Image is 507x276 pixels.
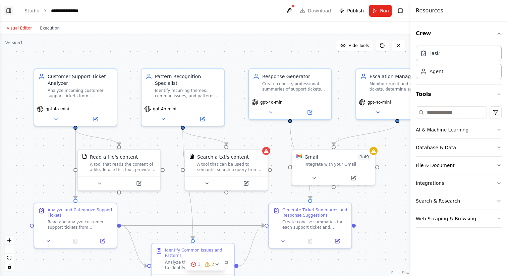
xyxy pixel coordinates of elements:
[396,6,405,15] button: Hide right sidebar
[165,247,230,258] div: Identify Common Issues and Patterns
[141,68,225,126] div: Pattern Recognition SpecialistIdentify recurring themes, common issues, and patterns across {tick...
[227,179,265,187] button: Open in side panel
[416,85,502,104] button: Tools
[155,88,220,99] div: Identify recurring themes, common issues, and patterns across {ticket_volume} customer support ti...
[416,121,502,139] button: AI & Machine Learning
[197,162,264,172] div: A tool that can be used to semantic search a query from a txt's content.
[268,203,352,249] div: Generate Ticket Summaries and Response SuggestionsCreate concise summaries for each support ticke...
[304,154,318,160] div: Gmail
[48,219,113,230] div: Read and analyze customer support tickets from {ticket_source}, categorize each ticket by urgency...
[90,154,138,160] div: Read a file's content
[185,258,225,271] button: 12
[282,219,347,230] div: Create concise summaries for each support ticket and generate suggested responses for frequently ...
[262,81,327,92] div: Create concise, professional summaries of support tickets and generate suggested responses for fr...
[336,5,367,17] button: Publish
[4,6,13,15] button: Show left sidebar
[282,207,347,218] div: Generate Ticket Summaries and Response Suggestions
[24,7,86,14] nav: breadcrumb
[183,115,221,123] button: Open in side panel
[380,7,389,14] span: Run
[120,179,158,187] button: Open in side panel
[34,203,117,249] div: Analyze and Categorize Support TicketsRead and analyze customer support tickets from {ticket_sour...
[326,237,349,245] button: Open in side panel
[330,123,401,145] g: Edge from e8eb16e3-6a7c-4dec-bc6f-c34812791563 to 435384cd-0d93-46f8-a374-ef563a1bcb2c
[91,237,114,245] button: Open in side panel
[358,154,371,160] span: Number of enabled actions
[291,108,329,116] button: Open in side panel
[355,68,439,120] div: Escalation ManagerMonitor urgent and critical tickets, determine appropriate escalation paths, an...
[296,154,302,159] img: Gmail
[430,68,443,75] div: Agent
[370,81,435,92] div: Monitor urgent and critical tickets, determine appropriate escalation paths, and notify relevant ...
[287,123,314,199] g: Edge from 704956cc-d00e-45e1-87c4-3811d3f0fc43 to 3ed4f268-c132-4d37-9e8d-2457e0805d3b
[61,237,90,245] button: No output available
[416,43,502,85] div: Crew
[416,139,502,156] button: Database & Data
[179,130,230,145] g: Edge from 5fbcc24e-1ad4-442c-bd0a-08c5d0e908f1 to a003a567-7252-48a6-930b-119e283db41e
[347,7,364,14] span: Publish
[416,24,502,43] button: Crew
[296,237,325,245] button: No output available
[348,43,369,48] span: Hide Tools
[416,210,502,227] button: Web Scraping & Browsing
[238,222,265,269] g: Edge from 2fa78889-9933-4948-9920-570b54e4d1d1 to 3ed4f268-c132-4d37-9e8d-2457e0805d3b
[72,130,122,145] g: Edge from 74d0e410-ea8a-47d2-9075-e481f6a8d0cf to e73ab92f-e0b7-485e-8732-8b6d5c83d781
[416,192,502,210] button: Search & Research
[76,115,114,123] button: Open in side panel
[153,106,176,112] span: gpt-4o-mini
[211,261,214,268] span: 2
[430,50,440,57] div: Task
[34,68,117,126] div: Customer Support Ticket AnalyzerAnalyze incoming customer support tickets from {ticket_source}, c...
[24,8,40,13] a: Studio
[334,174,372,182] button: Open in side panel
[369,5,392,17] button: Run
[416,174,502,192] button: Integrations
[189,154,194,159] img: TXTSearchTool
[248,68,332,120] div: Response GeneratorCreate concise, professional summaries of support tickets and generate suggeste...
[336,40,373,51] button: Hide Tools
[5,254,14,262] button: fit view
[198,261,201,268] span: 1
[36,24,64,32] button: Execution
[48,88,113,99] div: Analyze incoming customer support tickets from {ticket_source}, categorize them by urgency level ...
[304,162,371,167] div: Integrate with your Gmail
[48,73,113,87] div: Customer Support Ticket Analyzer
[292,149,376,185] div: GmailGmail1of9Integrate with your Gmail
[184,149,268,191] div: TXTSearchToolSearch a txt's contentA tool that can be used to semantic search a query from a txt'...
[3,24,36,32] button: Visual Editor
[262,73,327,80] div: Response Generator
[179,130,196,239] g: Edge from 5fbcc24e-1ad4-442c-bd0a-08c5d0e908f1 to 2fa78889-9933-4948-9920-570b54e4d1d1
[72,130,79,199] g: Edge from 74d0e410-ea8a-47d2-9075-e481f6a8d0cf to 286151d3-01e0-416d-8574-93ca98a1cb49
[48,207,113,218] div: Analyze and Categorize Support Tickets
[260,100,284,105] span: gpt-4o-mini
[391,271,409,275] a: React Flow attribution
[121,222,147,269] g: Edge from 286151d3-01e0-416d-8574-93ca98a1cb49 to 2fa78889-9933-4948-9920-570b54e4d1d1
[5,236,14,245] button: zoom in
[121,222,265,229] g: Edge from 286151d3-01e0-416d-8574-93ca98a1cb49 to 3ed4f268-c132-4d37-9e8d-2457e0805d3b
[368,100,391,105] span: gpt-4o-mini
[370,73,435,80] div: Escalation Manager
[5,245,14,254] button: zoom out
[398,108,436,116] button: Open in side panel
[77,149,161,191] div: FileReadToolRead a file's contentA tool that reads the content of a file. To use this tool, provi...
[165,260,230,270] div: Analyze the categorized tickets to identify recurring themes, common problems, and patterns. Look...
[5,236,14,271] div: React Flow controls
[155,73,220,87] div: Pattern Recognition Specialist
[416,104,502,233] div: Tools
[90,162,156,172] div: A tool that reads the content of a file. To use this tool, provide a 'file_path' parameter with t...
[197,154,249,160] div: Search a txt's content
[416,7,443,15] h4: Resources
[416,157,502,174] button: File & Document
[5,40,23,46] div: Version 1
[5,262,14,271] button: toggle interactivity
[82,154,87,159] img: FileReadTool
[46,106,69,112] span: gpt-4o-mini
